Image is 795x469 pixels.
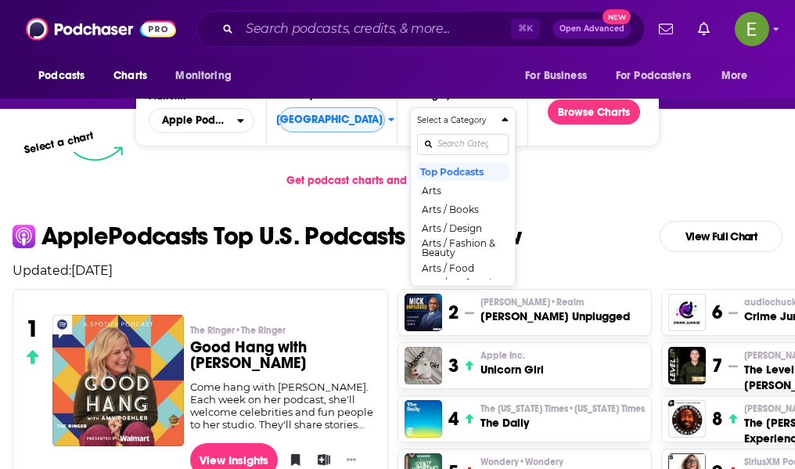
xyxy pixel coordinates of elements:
[721,65,748,87] span: More
[550,297,584,308] span: • Realm
[417,162,509,181] button: Top Podcasts
[26,14,176,44] img: Podchaser - Follow, Share and Rate Podcasts
[113,65,147,87] span: Charts
[480,402,645,431] a: The [US_STATE] Times•[US_STATE] TimesThe Daily
[712,301,722,324] h3: 6
[668,400,706,438] img: The Joe Rogan Experience
[26,315,39,343] h3: 1
[196,11,645,47] div: Search podcasts, credits, & more...
[286,174,492,187] span: Get podcast charts and rankings via API
[480,349,525,362] span: Apple Inc.
[405,400,442,438] img: The Daily
[480,349,544,362] p: Apple Inc.
[480,402,645,415] p: The New York Times • New York Times
[417,117,495,124] h4: Select a Category
[448,354,459,377] h3: 3
[41,224,521,249] p: Apple Podcasts Top U.S. Podcasts Right Now
[239,16,511,41] input: Search podcasts, credits, & more...
[552,20,631,38] button: Open AdvancedNew
[480,415,645,431] h3: The Daily
[417,134,509,155] input: Search Categories...
[405,294,442,331] img: Mick Unplugged
[735,12,769,46] button: Show profile menu
[480,296,584,308] span: [PERSON_NAME]
[103,61,156,91] a: Charts
[175,65,231,87] span: Monitoring
[480,349,544,377] a: Apple Inc.Unicorn Girl
[559,25,624,33] span: Open Advanced
[149,108,254,133] h2: Platforms
[480,308,630,324] h3: [PERSON_NAME] Unplugged
[149,108,254,133] button: open menu
[164,61,251,91] button: open menu
[235,325,286,336] span: • The Ringer
[162,115,228,126] span: Apple Podcasts
[417,218,509,237] button: Arts / Design
[603,9,631,24] span: New
[190,340,376,371] h3: Good Hang with [PERSON_NAME]
[668,347,706,384] img: The Level Up Podcast w/ Paul Alex
[511,19,540,39] span: ⌘ K
[52,315,184,446] img: Good Hang with Amy Poehler
[668,294,706,331] img: Crime Junkie
[616,65,691,87] span: For Podcasters
[548,99,640,124] button: Browse Charts
[190,324,286,337] span: The Ringer
[13,225,35,247] img: apple Icon
[27,61,105,91] button: open menu
[74,146,123,161] img: select arrow
[274,161,520,200] a: Get podcast charts and rankings via API
[38,65,85,87] span: Podcasts
[417,181,509,200] button: Arts
[340,452,362,467] button: Show More Button
[653,16,679,42] a: Show notifications dropdown
[660,221,782,252] a: View Full Chart
[480,296,630,324] a: [PERSON_NAME]•Realm[PERSON_NAME] Unplugged
[480,296,630,308] p: Mick Hunt • Realm
[480,456,645,468] p: Wondery • Wondery
[480,362,544,377] h3: Unicorn Girl
[264,106,388,133] span: [GEOGRAPHIC_DATA]
[417,258,509,277] button: Arts / Food
[480,456,563,468] span: Wondery
[417,277,509,298] button: Arts / Performing Arts
[568,403,645,414] span: • [US_STATE] Times
[692,16,716,42] a: Show notifications dropdown
[417,200,509,218] button: Arts / Books
[410,107,516,287] button: Categories
[190,381,376,431] div: Come hang with [PERSON_NAME]. Each week on her podcast, she'll welcome celebrities and fun people...
[735,12,769,46] img: User Profile
[448,301,459,324] h3: 2
[712,354,722,377] h3: 7
[735,12,769,46] span: Logged in as emma.rowley
[190,324,376,337] p: The Ringer • The Ringer
[519,456,563,467] span: • Wondery
[525,65,587,87] span: For Business
[52,315,184,446] a: Good Hang with Amy Poehler
[417,237,509,258] button: Arts / Fashion & Beauty
[448,407,459,431] h3: 4
[514,61,606,91] button: open menu
[710,61,768,91] button: open menu
[712,407,722,431] h3: 8
[279,107,385,132] button: Countries
[405,347,442,384] img: Unicorn Girl
[606,61,714,91] button: open menu
[23,129,95,157] p: Select a chart
[480,402,645,415] span: The [US_STATE] Times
